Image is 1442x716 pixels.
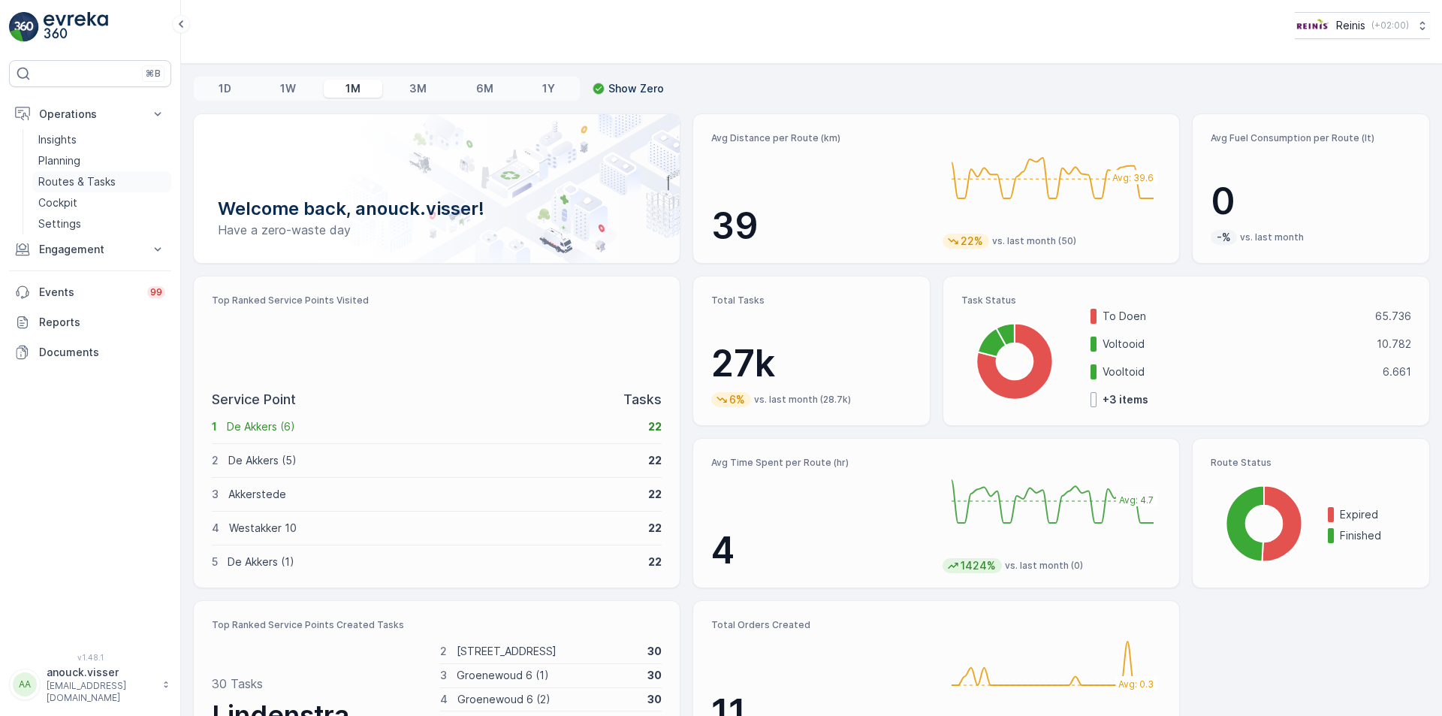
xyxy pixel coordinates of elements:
p: Insights [38,132,77,147]
img: logo_light-DOdMpM7g.png [44,12,108,42]
p: 99 [150,286,162,298]
p: 30 Tasks [212,675,263,693]
p: 10.782 [1377,337,1411,352]
p: 6% [728,392,747,407]
p: 22 [648,453,662,468]
p: Reinis [1336,18,1365,33]
p: Settings [38,216,81,231]
p: Total Orders Created [711,619,931,631]
p: Finished [1340,528,1411,543]
p: vs. last month (28.7k) [754,394,851,406]
p: [STREET_ADDRESS] [457,644,638,659]
p: 1M [345,81,360,96]
p: Vooltoid [1103,364,1373,379]
p: 4 [440,692,448,707]
p: 3 [440,668,447,683]
p: vs. last month [1240,231,1304,243]
p: 22 [648,521,662,536]
p: Westakker 10 [229,521,638,536]
p: 30 [647,668,662,683]
p: 3M [409,81,427,96]
p: 30 [647,692,662,707]
p: ( +02:00 ) [1371,20,1409,32]
p: ⌘B [146,68,161,80]
a: Events99 [9,277,171,307]
p: + 3 items [1103,392,1148,407]
p: Avg Distance per Route (km) [711,132,931,144]
p: vs. last month (0) [1005,560,1083,572]
p: De Akkers (1) [228,554,638,569]
p: 2 [212,453,219,468]
p: Tasks [623,389,662,410]
p: 5 [212,554,218,569]
p: Planning [38,153,80,168]
a: Planning [32,150,171,171]
p: [EMAIL_ADDRESS][DOMAIN_NAME] [47,680,155,704]
p: Reports [39,315,165,330]
p: 22% [959,234,985,249]
a: Cockpit [32,192,171,213]
p: 1W [280,81,296,96]
button: AAanouck.visser[EMAIL_ADDRESS][DOMAIN_NAME] [9,665,171,704]
p: 27k [711,341,912,386]
p: Show Zero [608,81,664,96]
p: Voltooid [1103,337,1367,352]
p: 6M [476,81,493,96]
p: 1 [212,419,217,434]
p: Engagement [39,242,141,257]
p: 65.736 [1375,309,1411,324]
p: Route Status [1211,457,1411,469]
p: Operations [39,107,141,122]
a: Reports [9,307,171,337]
p: Service Point [212,389,296,410]
span: v 1.48.1 [9,653,171,662]
p: 22 [648,487,662,502]
div: AA [13,672,37,696]
p: 39 [711,204,931,249]
img: logo [9,12,39,42]
p: Welcome back, anouck.visser! [218,197,656,221]
p: Top Ranked Service Points Visited [212,295,662,307]
button: Reinis(+02:00) [1295,12,1430,39]
p: vs. last month (50) [992,235,1076,247]
p: 1424% [959,558,997,573]
p: Documents [39,345,165,360]
p: Task Status [961,295,1411,307]
button: Engagement [9,234,171,264]
p: 2 [440,644,447,659]
button: Operations [9,99,171,129]
p: Avg Fuel Consumption per Route (lt) [1211,132,1411,144]
p: 4 [711,528,931,573]
p: Routes & Tasks [38,174,116,189]
a: Settings [32,213,171,234]
p: Events [39,285,138,300]
p: De Akkers (5) [228,453,638,468]
p: anouck.visser [47,665,155,680]
p: 4 [212,521,219,536]
p: De Akkers (6) [227,419,638,434]
a: Routes & Tasks [32,171,171,192]
a: Insights [32,129,171,150]
p: 0 [1211,179,1411,224]
p: 3 [212,487,219,502]
p: Total Tasks [711,295,912,307]
p: Have a zero-waste day [218,221,656,239]
p: Groenewoud 6 (2) [457,692,638,707]
p: Groenewoud 6 (1) [457,668,638,683]
p: -% [1215,230,1232,245]
img: Reinis-Logo-Vrijstaand_Tekengebied-1-copy2_aBO4n7j.png [1295,17,1330,34]
p: 30 [647,644,662,659]
p: 22 [648,554,662,569]
p: 1D [219,81,231,96]
p: To Doen [1103,309,1365,324]
p: 1Y [542,81,555,96]
p: 6.661 [1383,364,1411,379]
p: Expired [1340,507,1411,522]
p: 22 [648,419,662,434]
p: Top Ranked Service Points Created Tasks [212,619,662,631]
a: Documents [9,337,171,367]
p: Akkerstede [228,487,638,502]
p: Avg Time Spent per Route (hr) [711,457,931,469]
p: Cockpit [38,195,77,210]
